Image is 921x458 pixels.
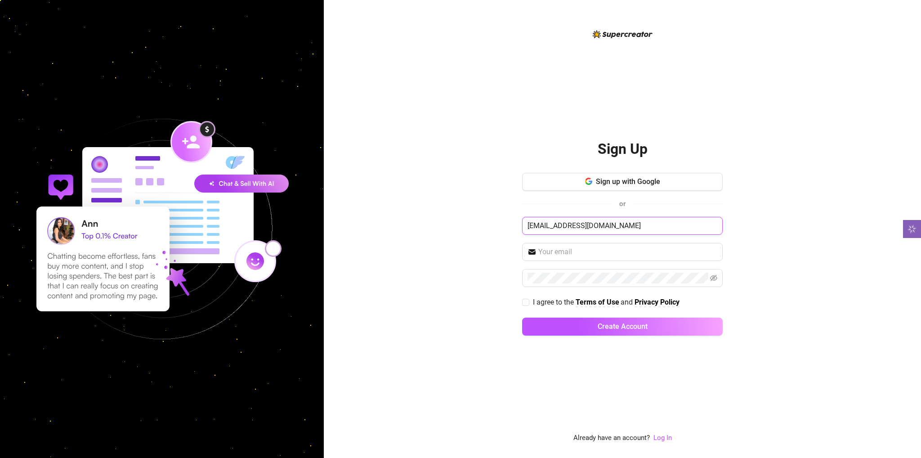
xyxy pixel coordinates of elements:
a: Privacy Policy [635,298,680,307]
a: Log In [653,434,672,442]
span: or [619,200,626,208]
button: Sign up with Google [522,173,723,191]
span: eye-invisible [710,274,717,282]
input: Your email [538,247,717,257]
img: signup-background-D0MIrEPF.svg [6,73,317,385]
span: Create Account [598,322,648,331]
img: logo-BBDzfeDw.svg [593,30,653,38]
input: Enter your Name [522,217,723,235]
a: Log In [653,433,672,444]
strong: Privacy Policy [635,298,680,306]
a: Terms of Use [576,298,619,307]
span: Sign up with Google [596,177,660,186]
strong: Terms of Use [576,298,619,306]
span: and [621,298,635,306]
span: I agree to the [533,298,576,306]
button: Create Account [522,318,723,336]
span: Already have an account? [573,433,650,444]
h2: Sign Up [598,140,648,158]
